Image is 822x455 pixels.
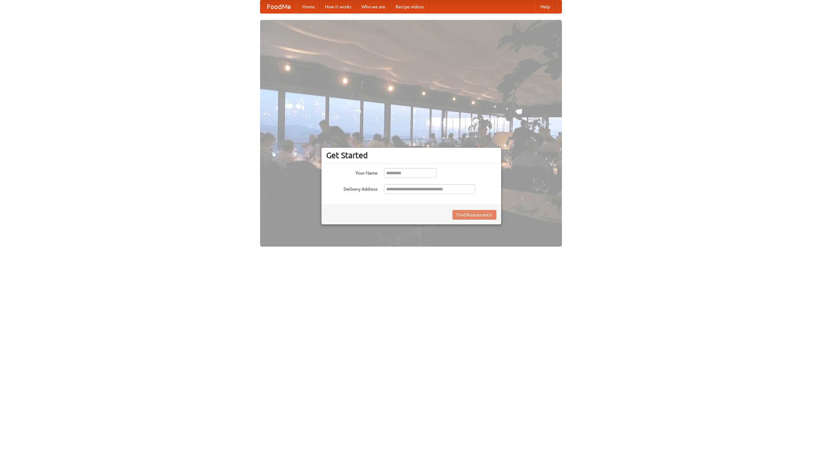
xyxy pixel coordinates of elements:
a: How it works [320,0,356,13]
h3: Get Started [326,150,496,160]
label: Delivery Address [326,184,378,192]
a: Who we are [356,0,390,13]
a: Help [535,0,555,13]
button: Find Restaurants! [452,210,496,220]
a: Recipe videos [390,0,429,13]
a: Home [297,0,320,13]
label: Your Name [326,168,378,176]
a: FoodMe [260,0,297,13]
